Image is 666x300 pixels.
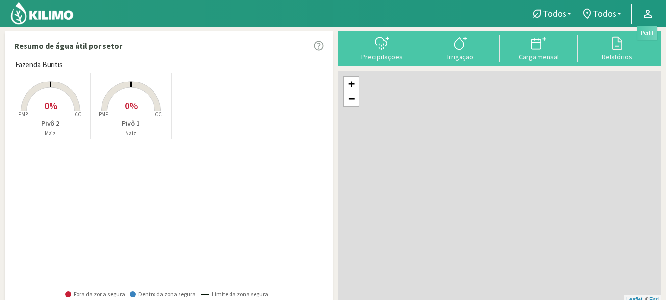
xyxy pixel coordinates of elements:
a: Zoom in [344,77,359,91]
div: Irrigação [424,54,497,60]
span: 0% [125,99,138,111]
p: Maiz [91,129,171,137]
p: Pivô 2 [10,118,90,129]
p: Pivô 1 [91,118,171,129]
button: Precipitações [343,35,421,61]
span: Fora da zona segura [65,291,125,298]
span: Fazenda Buritis [15,59,63,71]
img: Kilimo [10,1,74,25]
button: Relatórios [578,35,656,61]
tspan: PMP [18,111,27,118]
span: 0% [44,99,57,111]
tspan: CC [155,111,162,118]
tspan: PMP [99,111,108,118]
button: Irrigação [421,35,500,61]
div: Precipitações [346,54,418,60]
span: Limite da zona segura [201,291,268,298]
span: Todos [593,8,616,19]
tspan: CC [75,111,81,118]
div: Carga mensal [503,54,575,60]
a: Zoom out [344,91,359,106]
button: Carga mensal [500,35,578,61]
span: Todos [543,8,566,19]
p: Resumo de água útil por setor [14,40,122,52]
div: Relatórios [581,54,653,60]
p: Maiz [10,129,90,137]
span: Dentro da zona segura [130,291,196,298]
